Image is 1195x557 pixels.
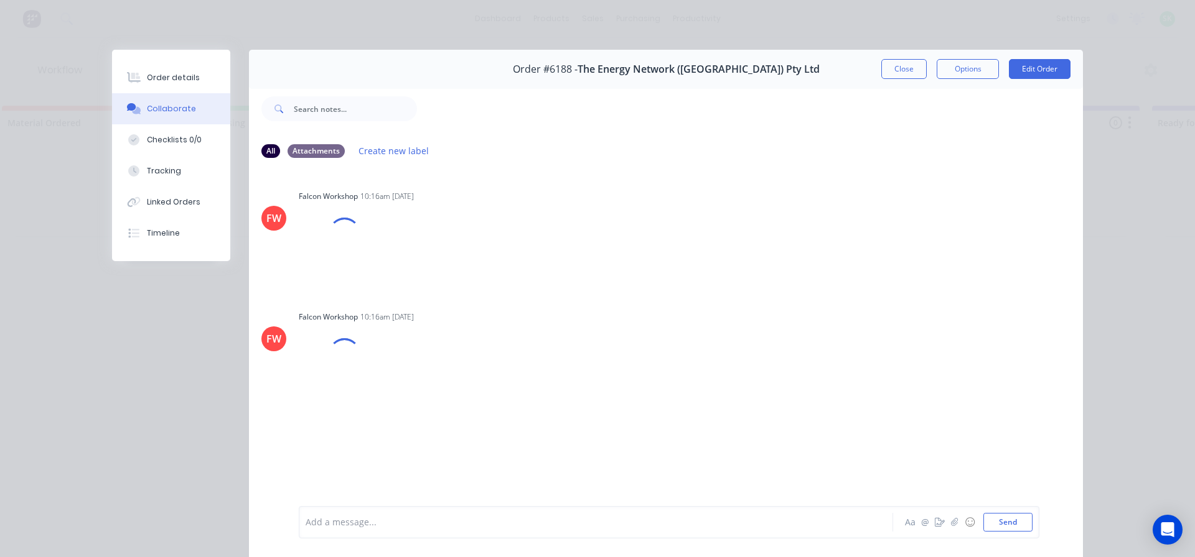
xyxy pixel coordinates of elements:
[1009,59,1071,79] button: Edit Order
[112,62,230,93] button: Order details
[352,142,436,159] button: Create new label
[299,191,358,202] div: Falcon Workshop
[266,211,281,226] div: FW
[147,72,200,83] div: Order details
[112,218,230,249] button: Timeline
[112,93,230,124] button: Collaborate
[902,515,917,530] button: Aa
[513,63,578,75] span: Order #6188 -
[962,515,977,530] button: ☺
[112,186,230,218] button: Linked Orders
[294,96,417,121] input: Search notes...
[937,59,999,79] button: Options
[147,134,202,145] div: Checklists 0/0
[917,515,932,530] button: @
[360,191,414,202] div: 10:16am [DATE]
[1153,515,1183,545] div: Open Intercom Messenger
[147,196,200,208] div: Linked Orders
[261,144,280,158] div: All
[881,59,927,79] button: Close
[147,165,181,177] div: Tracking
[288,144,345,158] div: Attachments
[983,513,1033,532] button: Send
[112,155,230,186] button: Tracking
[147,103,196,114] div: Collaborate
[299,311,358,323] div: Falcon Workshop
[266,331,281,346] div: FW
[360,311,414,323] div: 10:16am [DATE]
[578,63,820,75] span: The Energy Network ([GEOGRAPHIC_DATA]) Pty Ltd
[147,228,180,239] div: Timeline
[112,124,230,155] button: Checklists 0/0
